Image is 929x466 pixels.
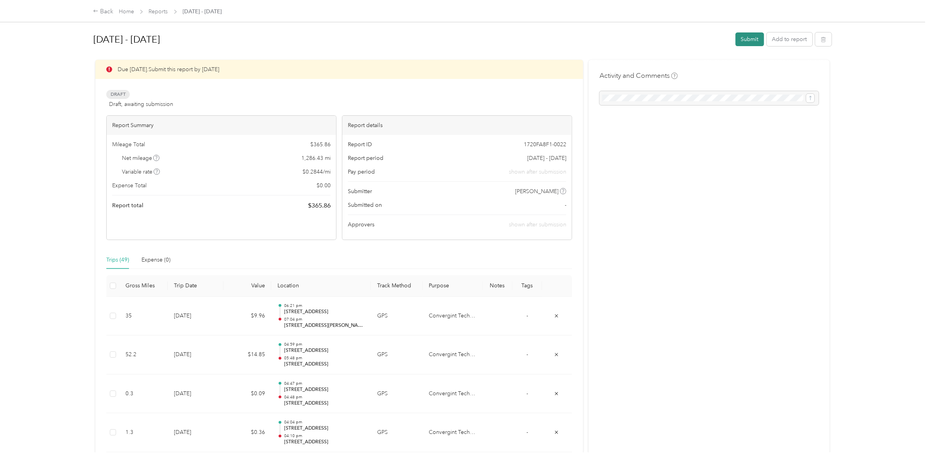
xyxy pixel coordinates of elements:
td: Convergint Technologies [423,335,483,375]
div: Due [DATE]. Submit this report by [DATE] [95,60,583,79]
p: 05:48 pm [284,355,365,361]
p: 04:10 pm [284,433,365,439]
span: $ 365.86 [308,201,331,210]
th: Trip Date [168,275,224,297]
button: Add to report [767,32,813,46]
span: - [526,429,528,436]
span: $ 0.00 [317,181,331,190]
p: 06:21 pm [284,303,365,308]
span: [DATE] - [DATE] [183,7,222,16]
span: Mileage Total [112,140,145,149]
span: shown after submission [509,168,566,176]
p: 04:47 pm [284,381,365,386]
span: Report period [348,154,383,162]
span: shown after submission [509,221,566,228]
td: GPS [371,413,423,452]
div: Back [93,7,113,16]
span: Pay period [348,168,375,176]
a: Home [119,8,134,15]
td: $0.36 [224,413,271,452]
p: 04:48 pm [284,394,365,400]
p: 07:04 pm [284,317,365,322]
th: Notes [483,275,512,297]
td: [DATE] [168,413,224,452]
td: Convergint Technologies [423,297,483,336]
td: GPS [371,335,423,375]
span: Draft, awaiting submission [109,100,173,108]
span: - [526,390,528,397]
td: [DATE] [168,375,224,414]
div: Trips (49) [106,256,129,264]
span: - [526,312,528,319]
th: Tags [512,275,542,297]
span: Net mileage [122,154,160,162]
h4: Activity and Comments [600,71,678,81]
p: [STREET_ADDRESS] [284,400,365,407]
span: Report ID [348,140,372,149]
td: 52.2 [119,335,168,375]
td: GPS [371,375,423,414]
p: [STREET_ADDRESS] [284,308,365,315]
span: Submitted on [348,201,382,209]
th: Track Method [371,275,423,297]
p: [STREET_ADDRESS] [284,439,365,446]
span: 1720FA8F1-0022 [524,140,566,149]
th: Location [271,275,371,297]
span: 1,286.43 mi [301,154,331,162]
span: [DATE] - [DATE] [527,154,566,162]
td: 35 [119,297,168,336]
p: 04:59 pm [284,342,365,347]
span: $ 0.2844 / mi [303,168,331,176]
iframe: Everlance-gr Chat Button Frame [885,422,929,466]
button: Submit [736,32,764,46]
span: Submitter [348,187,372,195]
td: GPS [371,297,423,336]
td: Convergint Technologies [423,413,483,452]
th: Value [224,275,271,297]
td: 1.3 [119,413,168,452]
td: 0.3 [119,375,168,414]
a: Reports [149,8,168,15]
th: Purpose [423,275,483,297]
td: [DATE] [168,335,224,375]
span: - [565,201,566,209]
span: - [526,351,528,358]
span: Draft [106,90,130,99]
td: $9.96 [224,297,271,336]
div: Report Summary [107,116,336,135]
div: Report details [342,116,572,135]
span: $ 365.86 [310,140,331,149]
th: Gross Miles [119,275,168,297]
span: [PERSON_NAME] [515,187,558,195]
span: Report total [112,201,143,210]
h1: Aug 1 - 31, 2025 [93,30,730,49]
p: [STREET_ADDRESS] [284,425,365,432]
td: [DATE] [168,297,224,336]
td: Convergint Technologies [423,375,483,414]
span: Expense Total [112,181,147,190]
p: [STREET_ADDRESS] [284,386,365,393]
p: [STREET_ADDRESS] [284,347,365,354]
td: $0.09 [224,375,271,414]
p: [STREET_ADDRESS][PERSON_NAME] [284,322,365,329]
span: Variable rate [122,168,160,176]
div: Expense (0) [141,256,170,264]
p: [STREET_ADDRESS] [284,361,365,368]
p: 04:04 pm [284,419,365,425]
td: $14.85 [224,335,271,375]
span: Approvers [348,220,374,229]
